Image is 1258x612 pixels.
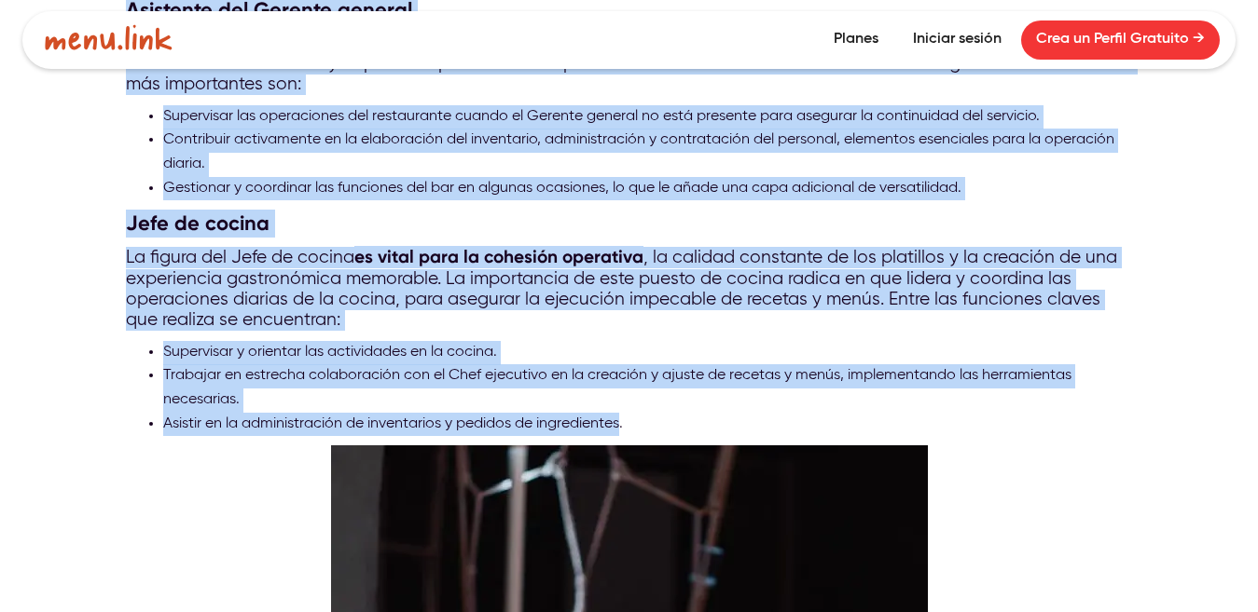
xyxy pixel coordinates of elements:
a: Planes [819,20,893,60]
h3: Jefe de cocina [126,210,1133,238]
strong: es vital para la cohesión operativa [354,246,643,267]
li: Gestionar y coordinar las funciones del bar en algunas ocasiones, lo que le añade una capa adicio... [163,177,1133,201]
li: Trabajar en estrecha colaboración con el Chef ejecutivo en la creación y ajuste de recetas y menú... [163,364,1133,412]
a: Iniciar sesión [898,20,1016,60]
li: Supervisar y orientar las actividades en la cocina. [163,341,1133,365]
li: Supervisar las operaciones del restaurante cuando el Gerente general no está presente para asegur... [163,105,1133,129]
a: Crea un Perfil Gratuito → [1021,20,1220,60]
li: Contribuir activamente en la elaboración del inventario, administración y contratación del person... [163,129,1133,176]
li: Asistir en la administración de inventarios y pedidos de ingredientes. [163,413,1133,437]
p: La figura del Jefe de cocina , la calidad constante de los platillos y la creación de una experie... [126,247,1133,332]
